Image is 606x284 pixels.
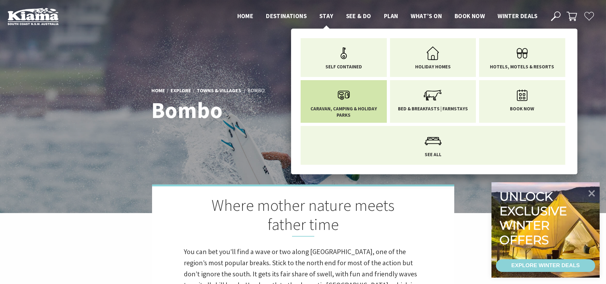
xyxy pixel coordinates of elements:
[8,8,59,25] img: Kiama Logo
[237,12,254,20] span: Home
[231,11,544,22] nav: Main Menu
[247,87,265,95] li: Bombo
[415,64,451,70] span: Holiday Homes
[384,12,398,20] span: Plan
[411,12,442,20] span: What’s On
[325,64,362,70] span: Self Contained
[197,87,241,94] a: Towns & Villages
[490,64,554,70] span: Hotels, Motels & Resorts
[425,151,442,158] span: See All
[511,259,580,272] div: EXPLORE WINTER DEALS
[151,87,165,94] a: Home
[496,259,595,272] a: EXPLORE WINTER DEALS
[498,12,537,20] span: Winter Deals
[184,196,422,237] h2: Where mother nature meets father time
[305,106,382,118] span: Caravan, Camping & Holiday Parks
[455,12,485,20] span: Book now
[510,106,534,112] span: Book now
[346,12,371,20] span: See & Do
[319,12,333,20] span: Stay
[151,98,331,122] h1: Bombo
[171,87,191,94] a: Explore
[398,106,468,112] span: Bed & Breakfasts | Farmstays
[499,189,570,247] div: Unlock exclusive winter offers
[266,12,307,20] span: Destinations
